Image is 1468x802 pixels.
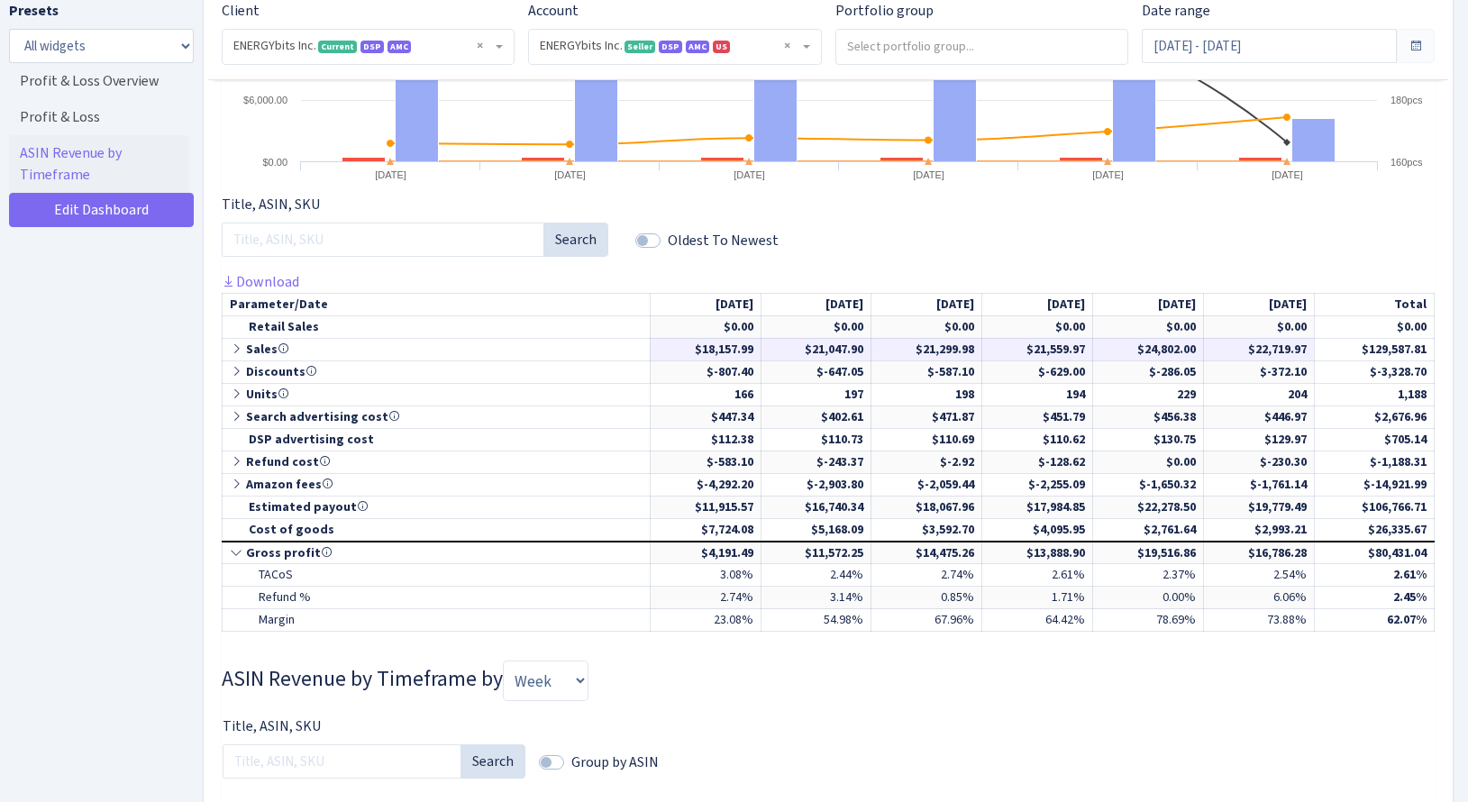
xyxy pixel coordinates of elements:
[1203,451,1314,473] td: $-230.30
[388,41,411,53] span: AMC
[529,30,820,64] span: ENERGYbits Inc. <span class="badge badge-success">Seller</span><span class="badge badge-primary">...
[650,428,761,451] td: $112.38
[1093,518,1204,541] td: $2,761.64
[1390,95,1423,105] text: 180pcs
[540,37,798,55] span: ENERGYbits Inc. <span class="badge badge-success">Seller</span><span class="badge badge-primary">...
[871,338,982,360] td: $21,299.98
[1314,428,1434,451] td: $705.14
[1203,542,1314,564] td: $16,786.28
[223,451,651,473] td: Refund cost
[913,169,944,180] text: [DATE]
[223,518,651,541] td: Cost of goods
[1314,315,1434,338] td: $0.00
[825,296,863,313] span: [DATE]
[982,315,1093,338] td: $0.00
[982,587,1093,609] td: 1.71%
[223,383,651,406] td: Units
[1158,296,1196,313] span: [DATE]
[223,293,651,315] td: Parameter/Date
[1203,496,1314,518] td: $19,779.49
[1047,296,1085,313] span: [DATE]
[360,41,384,53] span: DSP
[1203,473,1314,496] td: $-1,761.14
[871,542,982,564] td: $14,475.26
[982,609,1093,632] td: 64.42%
[1390,157,1423,168] text: 160pcs
[223,473,651,496] td: Amazon fees
[761,451,871,473] td: $-243.37
[223,496,651,518] td: Estimated payout
[1314,473,1434,496] td: $-14,921.99
[871,451,982,473] td: $-2.92
[222,661,1435,700] h3: Widget #29
[871,587,982,609] td: 0.85%
[761,360,871,383] td: $-647.05
[1093,587,1204,609] td: 0.00%
[375,169,406,180] text: [DATE]
[982,360,1093,383] td: $-629.00
[1314,293,1434,315] td: Total
[223,609,651,632] td: Margin
[936,296,974,313] span: [DATE]
[571,752,659,773] label: Group by ASIN
[761,406,871,428] td: $402.61
[982,428,1093,451] td: $110.62
[1093,315,1204,338] td: $0.00
[784,37,790,55] span: Remove all items
[650,518,761,541] td: $7,724.08
[223,542,651,564] td: Gross profit
[1314,406,1434,428] td: $2,676.96
[761,315,871,338] td: $0.00
[761,473,871,496] td: $-2,903.80
[982,473,1093,496] td: $-2,255.09
[222,272,299,291] a: Download
[761,609,871,632] td: 54.98%
[1093,609,1204,632] td: 78.69%
[1093,383,1204,406] td: 229
[223,338,651,360] td: Sales
[1314,609,1434,632] td: 62.07%
[871,518,982,541] td: $3,592.70
[982,542,1093,564] td: $13,888.90
[1314,587,1434,609] td: 2.45%
[650,315,761,338] td: $0.00
[650,542,761,564] td: $4,191.49
[1314,338,1434,360] td: $129,587.81
[1269,296,1307,313] span: [DATE]
[761,496,871,518] td: $16,740.34
[650,564,761,587] td: 3.08%
[1093,428,1204,451] td: $130.75
[223,428,651,451] td: DSP advertising cost
[650,496,761,518] td: $11,915.57
[982,451,1093,473] td: $-128.62
[871,383,982,406] td: 198
[233,37,492,55] span: ENERGYbits Inc. <span class="badge badge-success">Current</span><span class="badge badge-primary"...
[1093,564,1204,587] td: 2.37%
[668,230,779,251] label: Oldest To Newest
[761,338,871,360] td: $21,047.90
[1314,542,1434,564] td: $80,431.04
[1093,542,1204,564] td: $19,516.86
[650,338,761,360] td: $18,157.99
[1093,406,1204,428] td: $456.38
[1093,338,1204,360] td: $24,802.00
[871,473,982,496] td: $-2,059.44
[1203,383,1314,406] td: 204
[222,223,544,257] input: Title, ASIN, SKU
[1203,360,1314,383] td: $-372.10
[871,360,982,383] td: $-587.10
[223,715,321,737] label: Title, ASIN, SKU
[982,496,1093,518] td: $17,984.85
[761,564,871,587] td: 2.44%
[223,564,651,587] td: TACoS
[836,30,1127,62] input: Select portfolio group...
[982,564,1093,587] td: 2.61%
[650,360,761,383] td: $-807.40
[1203,609,1314,632] td: 73.88%
[1203,406,1314,428] td: $446.97
[713,41,730,53] span: US
[543,223,608,257] button: Search
[1203,518,1314,541] td: $2,993.21
[460,744,525,779] button: Search
[223,315,651,338] td: Retail Sales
